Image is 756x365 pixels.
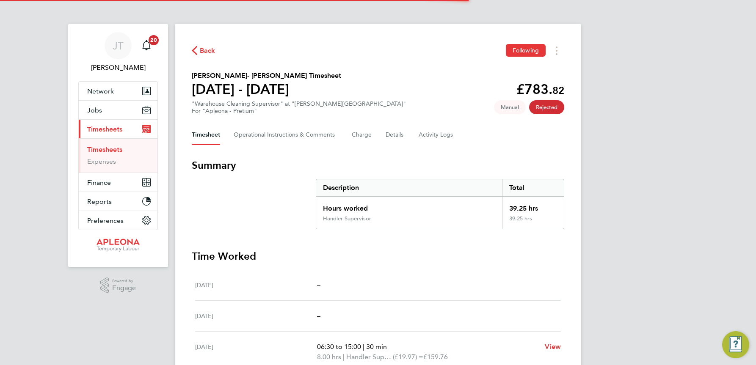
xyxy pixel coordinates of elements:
[87,145,122,154] a: Timesheets
[545,343,561,351] span: View
[78,239,158,252] a: Go to home page
[192,45,215,56] button: Back
[317,343,361,351] span: 06:30 to 15:00
[366,343,387,351] span: 30 min
[346,352,393,362] span: Handler Supervisor
[195,342,317,362] div: [DATE]
[316,179,502,196] div: Description
[502,215,564,229] div: 39.25 hrs
[234,125,338,145] button: Operational Instructions & Comments
[192,71,341,81] h2: [PERSON_NAME]- [PERSON_NAME] Timesheet
[323,215,371,222] div: Handler Supervisor
[513,47,539,54] span: Following
[87,87,114,95] span: Network
[317,281,320,289] span: –
[200,46,215,56] span: Back
[545,342,561,352] a: View
[192,100,406,115] div: "Warehouse Cleaning Supervisor" at "[PERSON_NAME][GEOGRAPHIC_DATA]"
[112,277,136,285] span: Powered by
[79,82,157,100] button: Network
[317,353,341,361] span: 8.00 hrs
[722,331,749,358] button: Engage Resource Center
[79,101,157,119] button: Jobs
[195,280,317,290] div: [DATE]
[419,125,454,145] button: Activity Logs
[423,353,448,361] span: £159.76
[79,173,157,192] button: Finance
[97,239,140,252] img: apleona-logo-retina.png
[79,192,157,211] button: Reports
[68,24,168,267] nav: Main navigation
[386,125,405,145] button: Details
[87,125,122,133] span: Timesheets
[113,40,124,51] span: JT
[79,120,157,138] button: Timesheets
[494,100,526,114] span: This timesheet was manually created.
[516,81,564,97] app-decimal: £783.
[195,311,317,321] div: [DATE]
[363,343,364,351] span: |
[112,285,136,292] span: Engage
[316,197,502,215] div: Hours worked
[192,81,341,98] h1: [DATE] - [DATE]
[352,125,372,145] button: Charge
[192,125,220,145] button: Timesheet
[100,277,136,294] a: Powered byEngage
[149,35,159,45] span: 20
[192,107,406,115] div: For "Apleona - Pretium"
[316,179,564,229] div: Summary
[87,106,102,114] span: Jobs
[552,84,564,96] span: 82
[87,198,112,206] span: Reports
[138,32,155,59] a: 20
[192,250,564,263] h3: Time Worked
[393,353,423,361] span: (£19.97) =
[79,138,157,173] div: Timesheets
[79,211,157,230] button: Preferences
[502,197,564,215] div: 39.25 hrs
[317,312,320,320] span: –
[87,157,116,165] a: Expenses
[502,179,564,196] div: Total
[506,44,546,57] button: Following
[529,100,564,114] span: This timesheet has been rejected.
[78,63,158,73] span: Julie Tante
[343,353,345,361] span: |
[78,32,158,73] a: JT[PERSON_NAME]
[192,159,564,172] h3: Summary
[87,178,111,187] span: Finance
[549,44,564,57] button: Timesheets Menu
[87,217,124,225] span: Preferences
